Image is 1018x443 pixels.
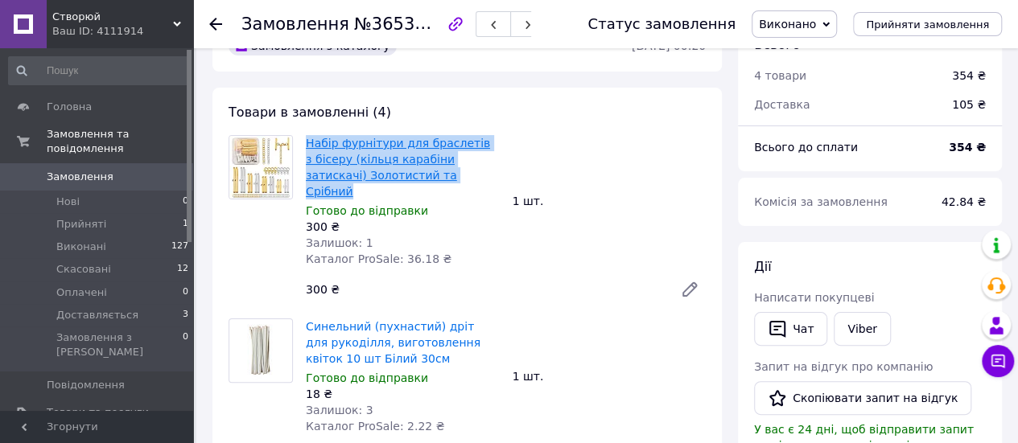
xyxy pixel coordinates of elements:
span: 42.84 ₴ [942,195,986,208]
span: 127 [171,240,188,254]
span: Комісія за замовлення [754,195,888,208]
span: Прийняти замовлення [866,18,989,31]
div: 105 ₴ [942,87,995,122]
span: №365386230 [354,14,468,34]
span: Доставка [754,98,810,111]
span: Нові [56,195,80,209]
a: Viber [834,312,890,346]
span: Скасовані [56,262,111,277]
span: Готово до відправки [306,204,428,217]
span: Замовлення [47,170,113,184]
div: 1 шт. [506,365,713,388]
button: Прийняти замовлення [853,12,1002,36]
span: Готово до відправки [306,371,428,384]
span: 0 [183,195,188,209]
span: Головна [47,100,92,114]
div: 1 шт. [506,190,713,212]
span: Замовлення з [PERSON_NAME] [56,330,183,359]
div: 18 ₴ [306,386,500,402]
span: 0 [183,285,188,300]
button: Чат [754,312,827,346]
div: Ваш ID: 4111914 [52,24,193,39]
span: Виконано [759,18,816,31]
a: Редагувати [674,273,706,306]
span: Замовлення [241,14,349,34]
div: 354 ₴ [952,68,986,84]
a: Синельний (пухнастий) дріт для рукоділля, виготовлення квіток 10 шт Білий 30см [306,320,480,365]
div: Статус замовлення [587,16,736,32]
span: Прийняті [56,217,106,232]
span: Доставляється [56,308,138,322]
span: Залишок: 3 [306,404,373,416]
span: 3 [183,308,188,322]
span: 0 [183,330,188,359]
span: 1 [183,217,188,232]
img: Синельний (пухнастий) дріт для рукоділля, виготовлення квіток 10 шт Білий 30см [237,319,285,382]
img: Набір фурнітури для браслетів з бісеру (кільця карабіни затискачі) Золотистий та Срібний [229,136,292,199]
span: Залишок: 1 [306,236,373,249]
span: Створюй [52,10,173,24]
input: Пошук [8,56,190,85]
div: Повернутися назад [209,16,222,32]
span: Написати покупцеві [754,291,874,304]
button: Скопіювати запит на відгук [754,381,971,415]
span: Дії [754,259,771,274]
span: Виконані [56,240,106,254]
button: Чат з покупцем [982,345,1014,377]
a: Набір фурнітури для браслетів з бісеру (кільця карабіни затискачі) Золотистий та Срібний [306,137,490,198]
span: Оплачені [56,285,107,300]
span: Запит на відгук про компанію [754,360,933,373]
div: 300 ₴ [299,278,667,301]
span: Замовлення та повідомлення [47,127,193,156]
span: Каталог ProSale: 2.22 ₴ [306,420,444,433]
div: 300 ₴ [306,219,500,235]
b: 354 ₴ [949,141,986,154]
span: Всього до сплати [754,141,858,154]
span: 12 [177,262,188,277]
span: Товари та послуги [47,405,149,420]
span: Каталог ProSale: 36.18 ₴ [306,252,451,265]
span: Повідомлення [47,378,125,392]
span: 4 товари [754,69,806,82]
span: Товари в замовленні (4) [229,105,391,120]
